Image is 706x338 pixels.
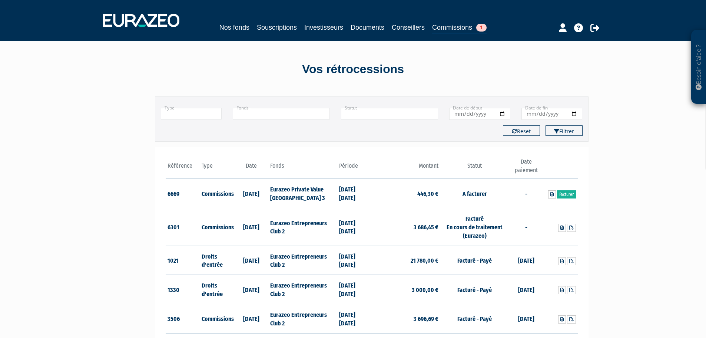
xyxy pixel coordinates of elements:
td: 6301 [166,208,200,246]
td: [DATE] [DATE] [337,304,372,333]
td: [DATE] [DATE] [337,246,372,275]
td: Facturé - Payé [440,275,509,304]
td: [DATE] [DATE] [337,275,372,304]
th: Référence [166,158,200,179]
td: - [509,208,543,246]
a: Facturer [557,190,576,198]
img: 1732889491-logotype_eurazeo_blanc_rvb.png [103,14,179,27]
a: Nos fonds [219,22,249,33]
td: [DATE] [234,304,269,333]
td: 21 780,00 € [372,246,440,275]
td: Eurazeo Entrepreneurs Club 2 [268,304,337,333]
th: Période [337,158,372,179]
td: [DATE] [509,246,543,275]
td: Facturé - Payé [440,304,509,333]
td: [DATE] [509,275,543,304]
td: 3 686,45 € [372,208,440,246]
td: 6669 [166,179,200,208]
a: Documents [351,22,384,33]
td: A facturer [440,179,509,208]
td: [DATE] [234,179,269,208]
td: Commissions [200,179,234,208]
td: Eurazeo Private Value [GEOGRAPHIC_DATA] 3 [268,179,337,208]
td: [DATE] [234,208,269,246]
button: Reset [503,125,540,136]
td: Facturé En cours de traitement (Eurazeo) [440,208,509,246]
td: Droits d'entrée [200,246,234,275]
td: 1330 [166,275,200,304]
td: - [509,179,543,208]
td: [DATE] [DATE] [337,179,372,208]
td: 3 696,69 € [372,304,440,333]
td: Eurazeo Entrepreneurs Club 2 [268,208,337,246]
div: Vos rétrocessions [142,61,564,78]
td: 3 000,00 € [372,275,440,304]
a: Conseillers [392,22,425,33]
td: 3506 [166,304,200,333]
th: Fonds [268,158,337,179]
th: Montant [372,158,440,179]
td: [DATE] [234,275,269,304]
th: Type [200,158,234,179]
a: Investisseurs [304,22,343,33]
td: [DATE] [509,304,543,333]
td: [DATE] [DATE] [337,208,372,246]
p: Besoin d'aide ? [695,34,703,101]
td: Eurazeo Entrepreneurs Club 2 [268,246,337,275]
td: 1021 [166,246,200,275]
a: Commissions1 [432,22,487,34]
span: 1 [476,24,487,32]
td: Commissions [200,208,234,246]
td: Facturé - Payé [440,246,509,275]
td: Droits d'entrée [200,275,234,304]
td: Eurazeo Entrepreneurs Club 2 [268,275,337,304]
td: [DATE] [234,246,269,275]
th: Date paiement [509,158,543,179]
td: 446,30 € [372,179,440,208]
td: Commissions [200,304,234,333]
th: Date [234,158,269,179]
a: Souscriptions [257,22,297,33]
th: Statut [440,158,509,179]
button: Filtrer [546,125,583,136]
